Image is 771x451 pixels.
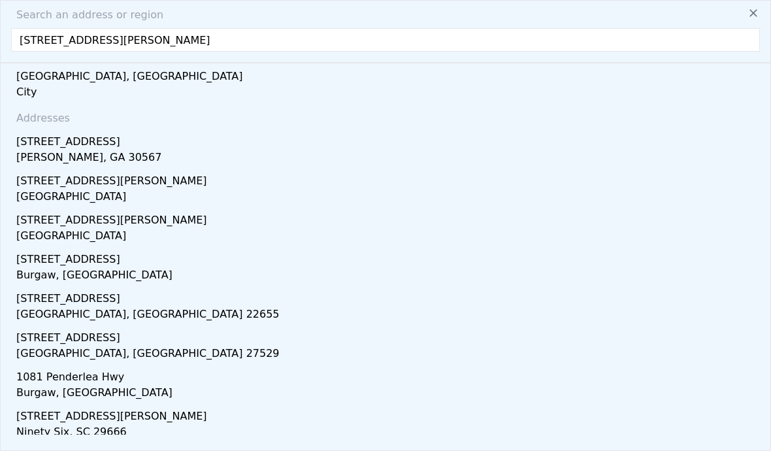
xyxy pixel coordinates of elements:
[16,246,760,267] div: [STREET_ADDRESS]
[16,189,760,207] div: [GEOGRAPHIC_DATA]
[16,84,760,103] div: City
[11,103,760,129] div: Addresses
[16,267,760,286] div: Burgaw, [GEOGRAPHIC_DATA]
[16,346,760,364] div: [GEOGRAPHIC_DATA], [GEOGRAPHIC_DATA] 27529
[16,403,760,424] div: [STREET_ADDRESS][PERSON_NAME]
[16,228,760,246] div: [GEOGRAPHIC_DATA]
[16,207,760,228] div: [STREET_ADDRESS][PERSON_NAME]
[16,364,760,385] div: 1081 Penderlea Hwy
[16,168,760,189] div: [STREET_ADDRESS][PERSON_NAME]
[16,325,760,346] div: [STREET_ADDRESS]
[16,129,760,150] div: [STREET_ADDRESS]
[16,150,760,168] div: [PERSON_NAME], GA 30567
[16,286,760,307] div: [STREET_ADDRESS]
[16,307,760,325] div: [GEOGRAPHIC_DATA], [GEOGRAPHIC_DATA] 22655
[16,424,760,443] div: Ninety Six, SC 29666
[16,385,760,403] div: Burgaw, [GEOGRAPHIC_DATA]
[16,63,760,84] div: [GEOGRAPHIC_DATA], [GEOGRAPHIC_DATA]
[6,7,163,23] span: Search an address or region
